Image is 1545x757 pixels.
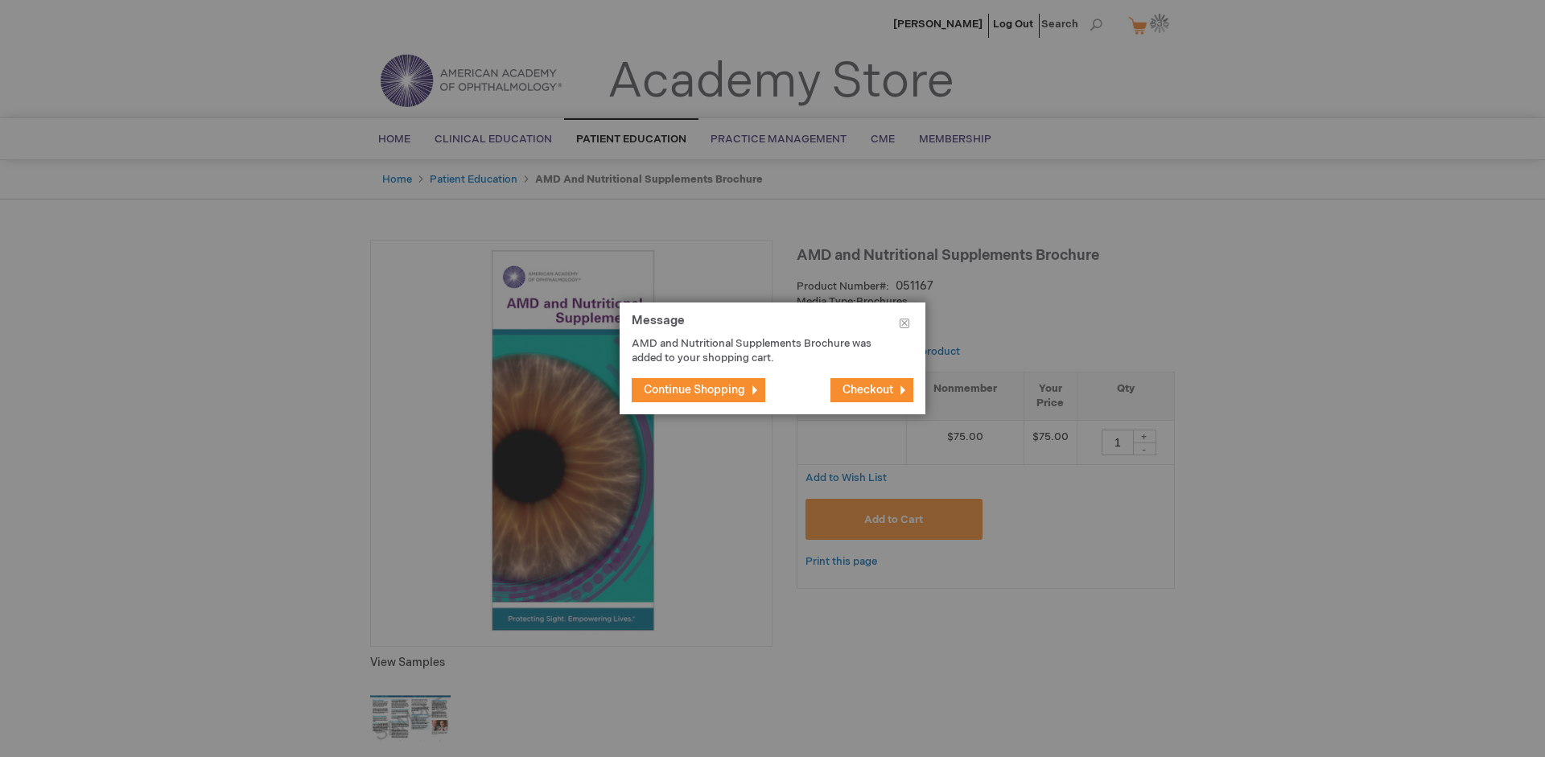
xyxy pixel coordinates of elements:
[632,315,913,336] h1: Message
[632,378,765,402] button: Continue Shopping
[644,383,745,397] span: Continue Shopping
[632,336,889,366] p: AMD and Nutritional Supplements Brochure was added to your shopping cart.
[843,383,893,397] span: Checkout
[830,378,913,402] button: Checkout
